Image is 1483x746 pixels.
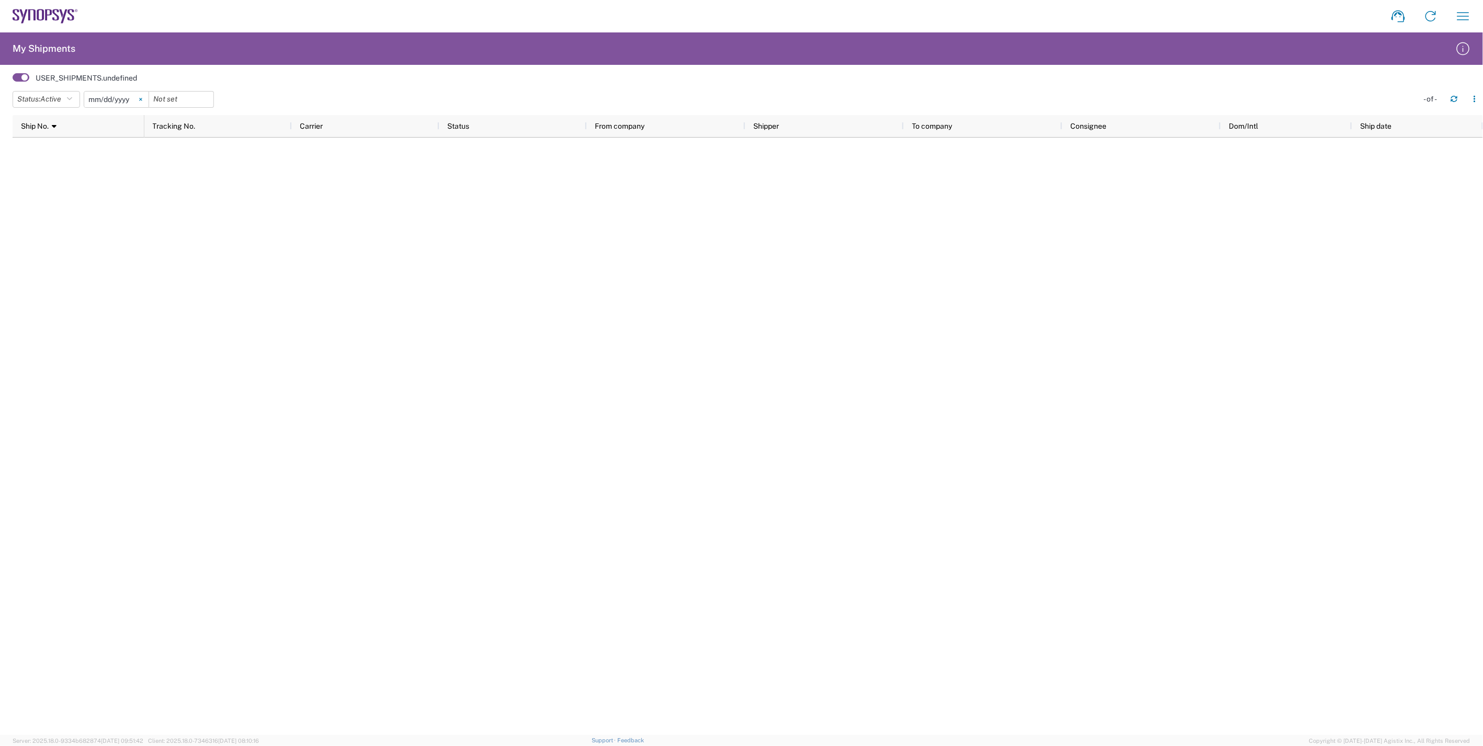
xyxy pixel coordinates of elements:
[13,42,75,55] h2: My Shipments
[21,122,49,130] span: Ship No.
[84,92,149,107] input: Not set
[13,738,143,744] span: Server: 2025.18.0-9334b682874
[448,122,470,130] span: Status
[218,738,259,744] span: [DATE] 08:10:16
[1309,736,1470,745] span: Copyright © [DATE]-[DATE] Agistix Inc., All Rights Reserved
[101,738,143,744] span: [DATE] 09:51:42
[1229,122,1259,130] span: Dom/Intl
[148,738,259,744] span: Client: 2025.18.0-7346316
[13,91,80,108] button: Status:Active
[754,122,779,130] span: Shipper
[1424,94,1442,104] div: - of -
[1071,122,1107,130] span: Consignee
[300,122,323,130] span: Carrier
[592,737,618,743] a: Support
[153,122,196,130] span: Tracking No.
[1361,122,1392,130] span: Ship date
[617,737,644,743] a: Feedback
[912,122,953,130] span: To company
[595,122,645,130] span: From company
[40,95,61,103] span: Active
[36,73,137,83] label: USER_SHIPMENTS.undefined
[149,92,213,107] input: Not set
